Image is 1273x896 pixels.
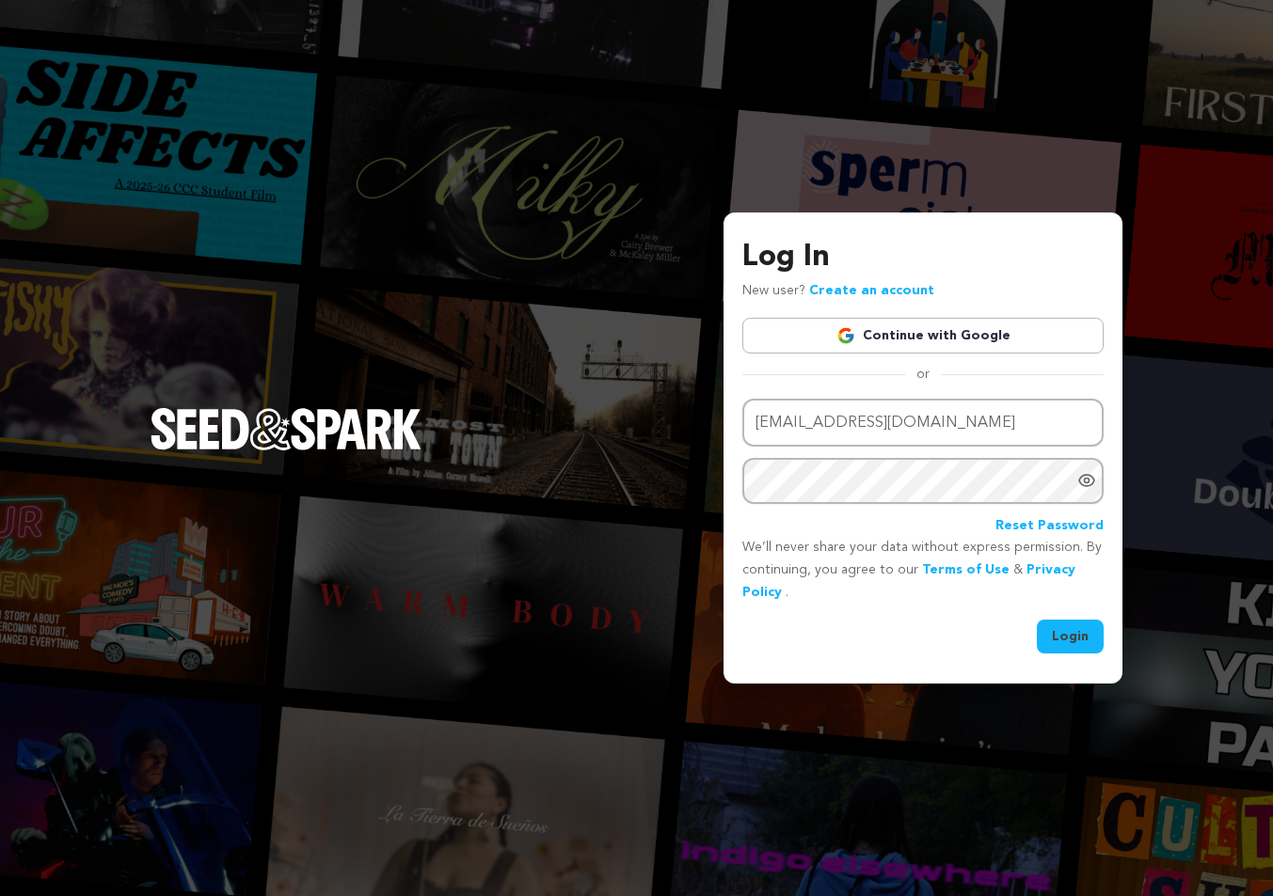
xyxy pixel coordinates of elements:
img: Google logo [836,326,855,345]
a: Reset Password [995,515,1104,538]
a: Continue with Google [742,318,1104,354]
a: Privacy Policy [742,563,1075,599]
p: New user? [742,280,934,303]
input: Email address [742,399,1104,447]
a: Seed&Spark Homepage [151,408,422,487]
span: or [905,365,941,384]
button: Login [1037,620,1104,653]
p: We’ll never share your data without express permission. By continuing, you agree to our & . [742,537,1104,604]
a: Create an account [809,284,934,297]
a: Terms of Use [922,563,1010,576]
h3: Log In [742,235,1104,280]
a: Show password as plain text. Warning: this will display your password on the screen. [1077,471,1096,490]
img: Seed&Spark Logo [151,408,422,449]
